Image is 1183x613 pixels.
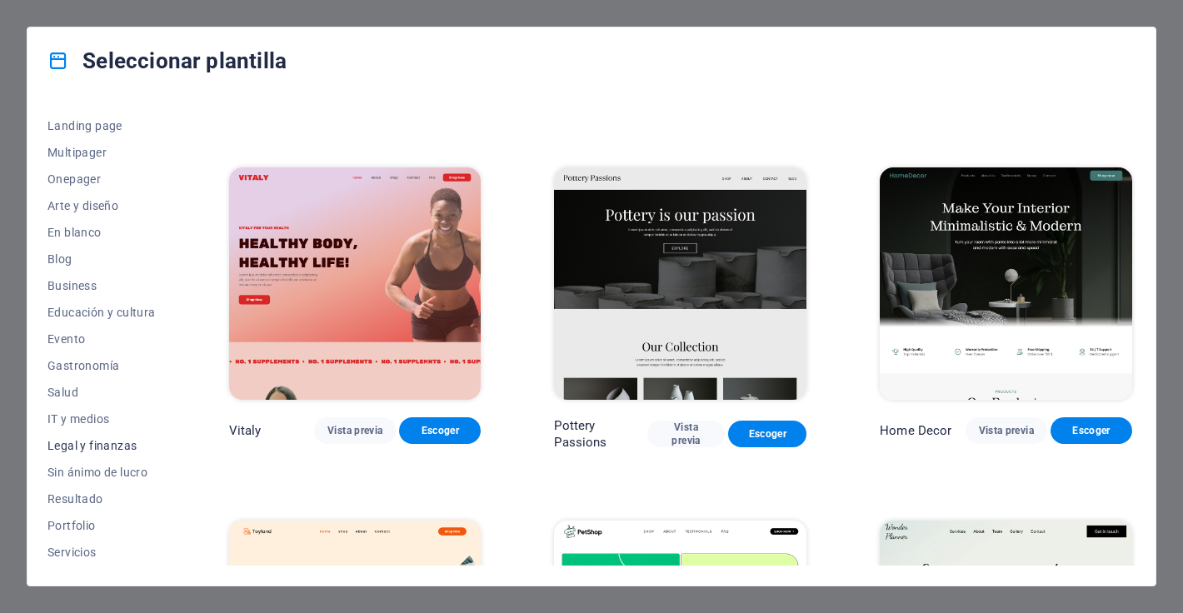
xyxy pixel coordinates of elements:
button: Sin ánimo de lucro [47,459,156,486]
span: Vista previa [979,424,1034,437]
button: Evento [47,326,156,352]
button: Multipager [47,139,156,166]
button: Resultado [47,486,156,512]
span: Vista previa [661,421,712,447]
button: Educación y cultura [47,299,156,326]
span: Arte y diseño [47,199,156,212]
span: Sin ánimo de lucro [47,466,156,479]
p: Pottery Passions [554,417,646,451]
button: Onepager [47,166,156,192]
button: Vista previa [647,421,726,447]
button: Landing page [47,112,156,139]
span: Escoger [412,424,467,437]
button: Blog [47,246,156,272]
button: Portfolio [47,512,156,539]
span: Servicios [47,546,156,559]
span: IT y medios [47,412,156,426]
span: Landing page [47,119,156,132]
span: Salud [47,386,156,399]
button: Servicios [47,539,156,566]
p: Vitaly [229,422,262,439]
span: Multipager [47,146,156,159]
span: Onepager [47,172,156,186]
img: Pottery Passions [554,167,806,400]
span: Gastronomía [47,359,156,372]
button: En blanco [47,219,156,246]
button: Arte y diseño [47,192,156,219]
span: Business [47,279,156,292]
span: Evento [47,332,156,346]
button: Vista previa [966,417,1047,444]
button: Legal y finanzas [47,432,156,459]
button: Gastronomía [47,352,156,379]
span: Escoger [1064,424,1119,437]
h4: Seleccionar plantilla [47,47,287,74]
span: Resultado [47,492,156,506]
span: Blog [47,252,156,266]
button: IT y medios [47,406,156,432]
span: Vista previa [327,424,382,437]
button: Vista previa [314,417,396,444]
span: Portfolio [47,519,156,532]
button: Escoger [1051,417,1132,444]
span: Educación y cultura [47,306,156,319]
span: Legal y finanzas [47,439,156,452]
span: En blanco [47,226,156,239]
img: Vitaly [229,167,482,400]
span: Escoger [741,427,793,441]
img: Home Decor [880,167,1132,400]
p: Home Decor [880,422,951,439]
button: Salud [47,379,156,406]
button: Escoger [399,417,481,444]
button: Escoger [728,421,806,447]
button: Business [47,272,156,299]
